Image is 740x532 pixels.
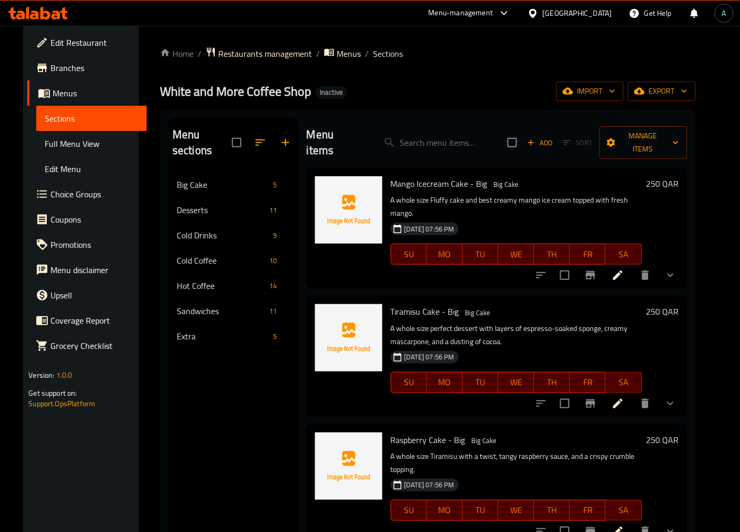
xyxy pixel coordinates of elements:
span: Menus [337,47,361,60]
button: WE [499,372,534,393]
button: FR [570,372,606,393]
span: WE [503,247,530,262]
span: FR [574,247,602,262]
a: Coupons [27,207,147,232]
button: Branch-specific-item [578,391,603,416]
span: Raspberry Cake - Big [391,432,465,448]
span: 14 [265,281,281,291]
div: Menu-management [429,7,493,19]
span: Select section [501,132,523,154]
span: Extra [177,330,269,343]
button: Add section [273,130,298,155]
span: 11 [265,205,281,215]
a: Full Menu View [36,131,147,156]
svg: Show Choices [664,269,677,282]
button: export [628,82,696,101]
button: show more [658,391,683,416]
span: [DATE] 07:56 PM [400,224,459,234]
span: White and More Coffee Shop [160,79,311,103]
span: Branches [50,62,138,74]
span: Coverage Report [50,314,138,327]
span: Cold Coffee [177,254,265,267]
div: Sandwiches11 [168,298,298,324]
button: SU [391,372,427,393]
a: Choice Groups [27,182,147,207]
button: Add [523,135,557,151]
button: delete [633,263,658,288]
span: Hot Coffee [177,279,265,292]
h2: Menu items [307,127,362,158]
a: Edit menu item [612,269,624,282]
button: delete [633,391,658,416]
button: Branch-specific-item [578,263,603,288]
div: Big Cake [490,178,523,191]
button: import [556,82,624,101]
span: Version: [28,368,54,382]
span: TH [539,375,566,390]
span: TU [467,503,494,518]
button: SA [606,372,642,393]
input: search [375,134,499,152]
div: Desserts11 [168,197,298,223]
span: Add [526,137,554,149]
li: / [198,47,201,60]
span: SU [396,247,423,262]
span: Upsell [50,289,138,302]
span: Full Menu View [45,137,138,150]
button: show more [658,263,683,288]
span: Grocery Checklist [50,339,138,352]
span: 5 [269,180,281,190]
a: Sections [36,106,147,131]
div: items [269,178,281,191]
button: TU [463,500,499,521]
button: TH [534,244,570,265]
span: Get support on: [28,386,77,400]
a: Branches [27,55,147,81]
span: SA [610,503,637,518]
span: Select to update [554,393,576,415]
div: Big Cake [468,435,501,447]
a: Menus [324,47,361,61]
span: Big Cake [177,178,269,191]
a: Edit menu item [612,397,624,410]
span: Choice Groups [50,188,138,200]
h6: 250 QAR [646,304,679,319]
button: sort-choices [529,263,554,288]
span: 5 [269,332,281,342]
span: TH [539,503,566,518]
button: TU [463,244,499,265]
div: Sandwiches [177,305,265,317]
span: [DATE] 07:56 PM [400,480,459,490]
button: TH [534,372,570,393]
button: FR [570,244,606,265]
span: export [636,85,687,98]
span: Select to update [554,264,576,286]
span: Mango Icecream Cake - Big [391,176,488,192]
span: Big Cake [461,307,495,319]
div: Inactive [316,86,347,99]
button: TU [463,372,499,393]
h6: 250 QAR [646,176,679,191]
a: Edit Menu [36,156,147,182]
div: Big Cake5 [168,172,298,197]
span: Tiramisu Cake - Big [391,304,459,319]
div: Cold Coffee10 [168,248,298,273]
div: Cold Drinks [177,229,269,242]
div: items [269,330,281,343]
h6: 250 QAR [646,433,679,447]
span: SU [396,503,423,518]
div: Big Cake [461,306,495,319]
div: items [265,204,281,216]
button: MO [427,372,463,393]
span: MO [431,247,459,262]
img: Mango Icecream Cake - Big [315,176,382,244]
span: MO [431,503,459,518]
a: Grocery Checklist [27,333,147,358]
div: items [265,254,281,267]
span: Inactive [316,88,347,97]
span: WE [503,503,530,518]
button: MO [427,500,463,521]
span: Edit Menu [45,163,138,175]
